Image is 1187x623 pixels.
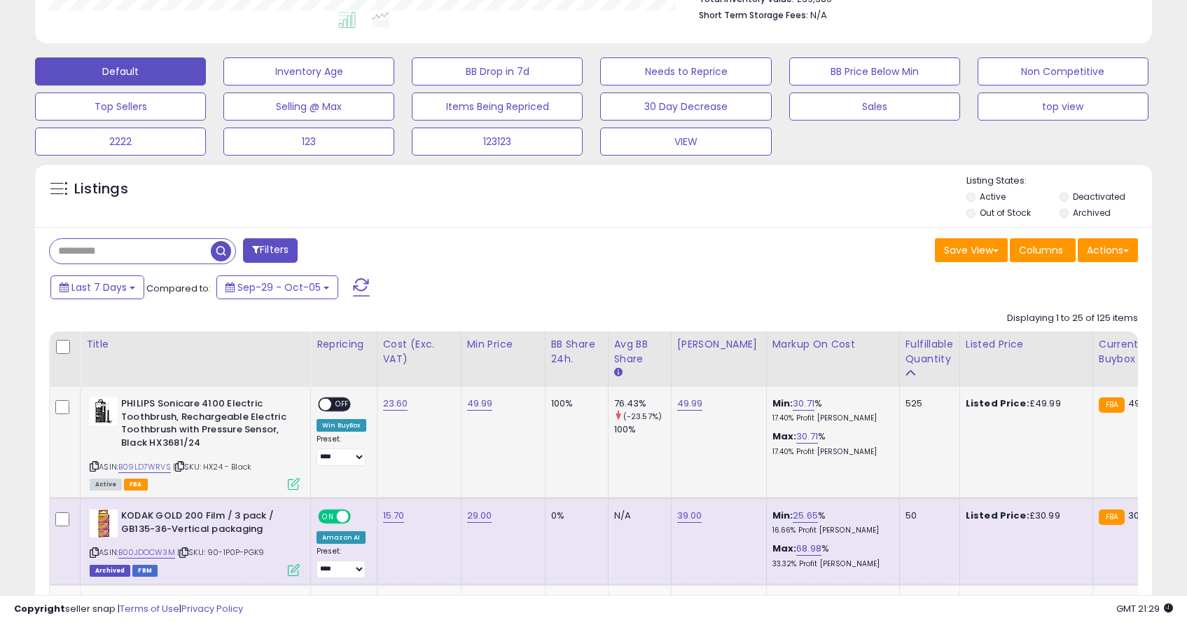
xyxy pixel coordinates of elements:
a: 49.99 [677,397,703,411]
small: Avg BB Share. [614,367,623,379]
a: 15.70 [383,509,405,523]
div: Win BuyBox [317,419,366,432]
a: 68.98 [796,542,821,556]
label: Deactivated [1073,191,1125,203]
span: | SKU: HX24 - Black [173,461,251,472]
div: [PERSON_NAME] [677,337,761,352]
a: 30.71 [796,430,818,444]
span: FBM [132,565,158,577]
button: 123 [223,128,394,156]
b: PHILIPS Sonicare 4100 Electric Toothbrush, Rechargeable Electric Toothbrush with Pressure Sensor,... [121,397,291,453]
div: £30.99 [966,509,1082,522]
label: Active [980,191,1006,203]
div: N/A [614,509,660,522]
b: KODAK GOLD 200 Film / 3 pack / GB135-36-Vertical packaging [121,509,291,539]
div: seller snap | | [14,603,243,616]
button: Actions [1078,238,1138,262]
a: 49.99 [467,397,493,411]
div: BB Share 24h. [551,337,602,367]
button: Save View [935,238,1008,262]
span: Compared to: [146,282,211,295]
button: Columns [1010,238,1076,262]
div: £49.99 [966,397,1082,410]
span: All listings currently available for purchase on Amazon [90,479,122,491]
button: 2222 [35,128,206,156]
b: Short Term Storage Fees: [699,9,808,21]
div: Amazon AI [317,531,366,544]
button: Sep-29 - Oct-05 [216,275,338,299]
span: N/A [810,8,827,22]
span: 30.99 [1128,509,1153,522]
p: 33.32% Profit [PERSON_NAME] [772,559,889,569]
button: top view [978,93,1148,121]
button: Default [35,57,206,85]
a: 30.71 [793,397,814,411]
button: Items Being Repriced [412,93,583,121]
label: Out of Stock [980,207,1031,219]
button: 123123 [412,128,583,156]
span: FBA [124,479,148,491]
b: Listed Price: [966,397,1029,410]
div: ASIN: [90,397,300,488]
button: Non Competitive [978,57,1148,85]
a: Privacy Policy [181,602,243,615]
div: 525 [905,397,949,410]
p: 16.66% Profit [PERSON_NAME] [772,526,889,535]
button: 30 Day Decrease [600,93,771,121]
div: 76.43% [614,397,671,410]
div: % [772,397,889,423]
span: 2025-10-13 21:29 GMT [1116,602,1173,615]
button: BB Price Below Min [789,57,960,85]
div: Min Price [467,337,539,352]
small: FBA [1099,509,1125,525]
div: Fulfillable Quantity [905,337,954,367]
span: Listings that have been deleted from Seller Central [90,565,130,577]
div: 100% [614,423,671,436]
button: VIEW [600,128,771,156]
div: Preset: [317,434,366,466]
div: Preset: [317,547,366,578]
b: Max: [772,430,797,443]
p: Listing States: [966,174,1152,188]
div: Avg BB Share [614,337,665,367]
small: FBA [1099,397,1125,413]
span: Sep-29 - Oct-05 [237,280,321,294]
button: Inventory Age [223,57,394,85]
div: Title [86,337,305,352]
button: Needs to Reprice [600,57,771,85]
div: % [772,509,889,535]
p: 17.40% Profit [PERSON_NAME] [772,413,889,423]
a: 29.00 [467,509,492,523]
button: Top Sellers [35,93,206,121]
th: The percentage added to the cost of goods (COGS) that forms the calculator for Min & Max prices. [766,331,899,387]
div: Markup on Cost [772,337,894,352]
div: 50 [905,509,949,522]
a: 23.60 [383,397,408,411]
div: Repricing [317,337,371,352]
button: Selling @ Max [223,93,394,121]
small: (-23.57%) [623,411,662,422]
div: 100% [551,397,597,410]
a: B00JDOCW3M [118,547,175,559]
button: BB Drop in 7d [412,57,583,85]
div: Cost (Exc. VAT) [383,337,455,367]
div: Listed Price [966,337,1087,352]
span: ON [319,511,337,523]
span: OFF [349,511,371,523]
span: Last 7 Days [71,280,127,294]
img: 41Y7nkQlEtL._SL40_.jpg [90,509,118,538]
div: ASIN: [90,509,300,575]
h5: Listings [74,179,128,199]
span: 49.99 [1128,397,1154,410]
div: % [772,430,889,456]
p: 17.40% Profit [PERSON_NAME] [772,447,889,457]
b: Listed Price: [966,509,1029,522]
b: Max: [772,542,797,555]
a: B09LD7WRVS [118,461,171,473]
label: Archived [1073,207,1111,219]
div: % [772,542,889,568]
strong: Copyright [14,602,65,615]
button: Sales [789,93,960,121]
span: Columns [1019,243,1063,257]
div: Current Buybox Price [1099,337,1171,367]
